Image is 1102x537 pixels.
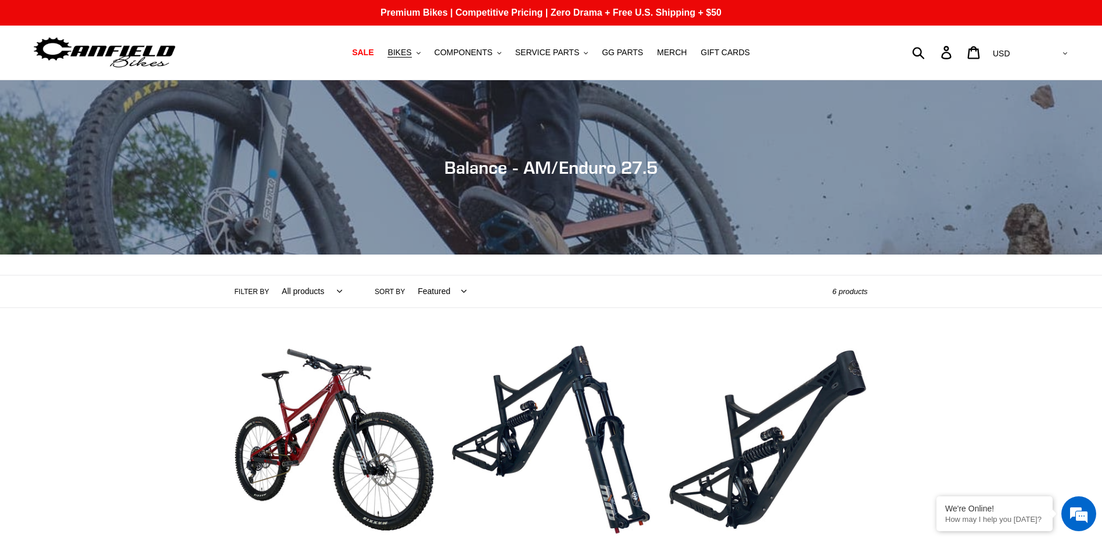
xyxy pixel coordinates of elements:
[596,45,649,60] a: GG PARTS
[918,40,948,65] input: Search
[387,48,411,58] span: BIKES
[346,45,379,60] a: SALE
[832,287,868,296] span: 6 products
[375,287,405,297] label: Sort by
[701,48,750,58] span: GIFT CARDS
[945,504,1044,513] div: We're Online!
[235,287,270,297] label: Filter by
[651,45,692,60] a: MERCH
[515,48,579,58] span: SERVICE PARTS
[509,45,594,60] button: SERVICE PARTS
[602,48,643,58] span: GG PARTS
[435,48,493,58] span: COMPONENTS
[382,45,426,60] button: BIKES
[657,48,687,58] span: MERCH
[695,45,756,60] a: GIFT CARDS
[945,515,1044,524] p: How may I help you today?
[352,48,374,58] span: SALE
[32,34,177,71] img: Canfield Bikes
[429,45,507,60] button: COMPONENTS
[444,157,658,178] span: Balance - AM/Enduro 27.5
